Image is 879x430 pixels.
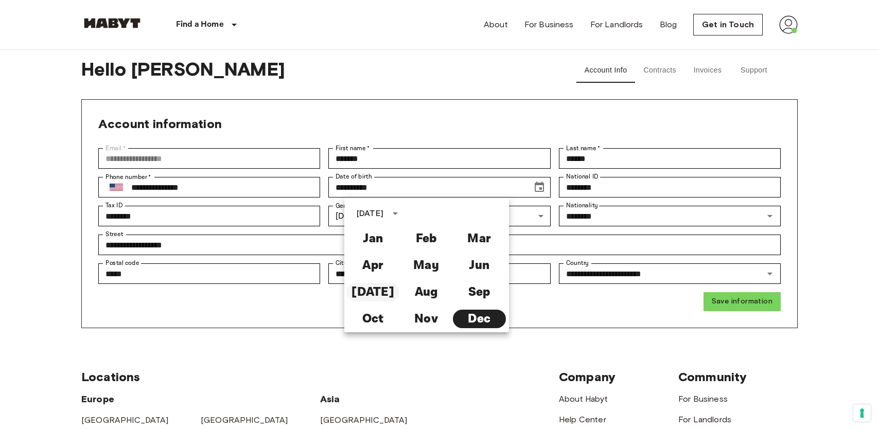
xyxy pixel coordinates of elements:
[559,369,616,384] span: Company
[386,205,404,222] button: calendar view is open, switch to year view
[660,19,677,31] a: Blog
[328,206,550,226] div: [DEMOGRAPHIC_DATA]
[336,172,372,181] label: Date of birth
[576,58,636,83] button: Account Info
[201,415,288,425] a: [GEOGRAPHIC_DATA]
[559,177,781,198] div: National ID
[853,404,871,422] button: Your consent preferences for tracking technologies
[678,394,728,404] a: For Business
[779,15,798,34] img: avatar
[320,393,340,405] span: Asia
[566,259,589,267] label: Country
[328,148,550,169] div: First name
[559,394,608,404] a: About Habyt
[98,235,781,255] div: Street
[106,144,126,153] label: Email
[336,259,347,267] label: City
[399,256,452,275] button: May
[176,19,224,31] p: Find a Home
[635,58,684,83] button: Contracts
[106,201,122,210] label: Tax ID
[98,263,320,284] div: Postal code
[98,206,320,226] div: Tax ID
[590,19,643,31] a: For Landlords
[106,176,127,198] button: Select country
[693,14,763,35] a: Get in Touch
[106,259,139,267] label: Postal code
[357,207,383,220] div: [DATE]
[678,415,731,424] a: For Landlords
[98,116,222,131] span: Account information
[399,229,452,248] button: Feb
[336,201,360,210] label: Gender
[453,283,506,301] button: Sep
[453,229,506,248] button: Mar
[81,393,114,405] span: Europe
[98,148,320,169] div: Email
[346,256,399,275] button: Apr
[346,229,399,248] button: Jan
[524,19,574,31] a: For Business
[763,266,777,281] button: Open
[106,230,123,239] label: Street
[346,283,399,301] button: [DATE]
[763,209,777,223] button: Open
[81,369,140,384] span: Locations
[106,172,151,182] label: Phone number
[704,292,781,311] button: Save information
[81,58,548,83] span: Hello [PERSON_NAME]
[566,201,598,210] label: Nationality
[453,256,506,275] button: Jun
[328,263,550,284] div: City
[684,58,731,83] button: Invoices
[399,283,452,301] button: Aug
[336,144,370,153] label: First name
[566,172,598,181] label: National ID
[81,415,169,425] a: [GEOGRAPHIC_DATA]
[566,144,601,153] label: Last name
[110,184,123,191] img: United States
[731,58,777,83] button: Support
[484,19,508,31] a: About
[399,310,452,328] button: Nov
[320,415,408,425] a: [GEOGRAPHIC_DATA]
[81,18,143,28] img: Habyt
[346,310,399,328] button: Oct
[453,310,506,328] button: Dec
[529,177,550,198] button: Choose date, selected date is Dec 31, 1971
[559,148,781,169] div: Last name
[559,415,606,424] a: Help Center
[678,369,747,384] span: Community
